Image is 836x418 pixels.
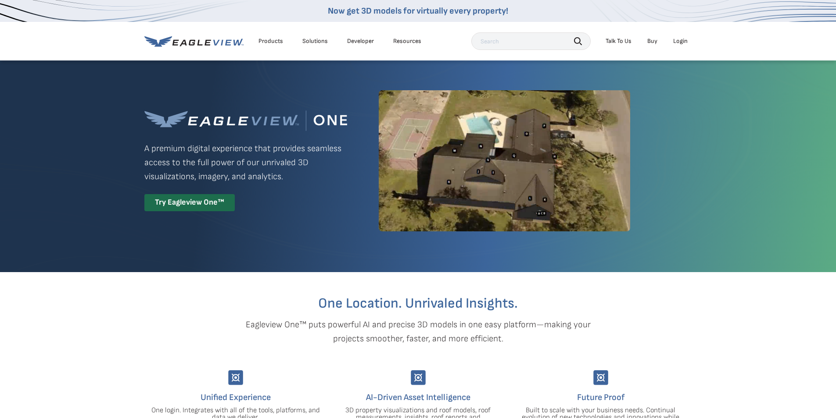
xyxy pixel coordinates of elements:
[647,37,657,45] a: Buy
[302,37,328,45] div: Solutions
[144,142,347,184] p: A premium digital experience that provides seamless access to the full power of our unrivaled 3D ...
[228,370,243,385] img: Group-9744.svg
[593,370,608,385] img: Group-9744.svg
[258,37,283,45] div: Products
[151,390,320,404] h4: Unified Experience
[144,194,235,211] div: Try Eagleview One™
[144,110,347,131] img: Eagleview One™
[411,370,426,385] img: Group-9744.svg
[673,37,688,45] div: Login
[471,32,591,50] input: Search
[151,297,685,311] h2: One Location. Unrivaled Insights.
[393,37,421,45] div: Resources
[328,6,508,16] a: Now get 3D models for virtually every property!
[606,37,631,45] div: Talk To Us
[516,390,685,404] h4: Future Proof
[230,318,606,346] p: Eagleview One™ puts powerful AI and precise 3D models in one easy platform—making your projects s...
[347,37,374,45] a: Developer
[334,390,503,404] h4: AI-Driven Asset Intelligence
